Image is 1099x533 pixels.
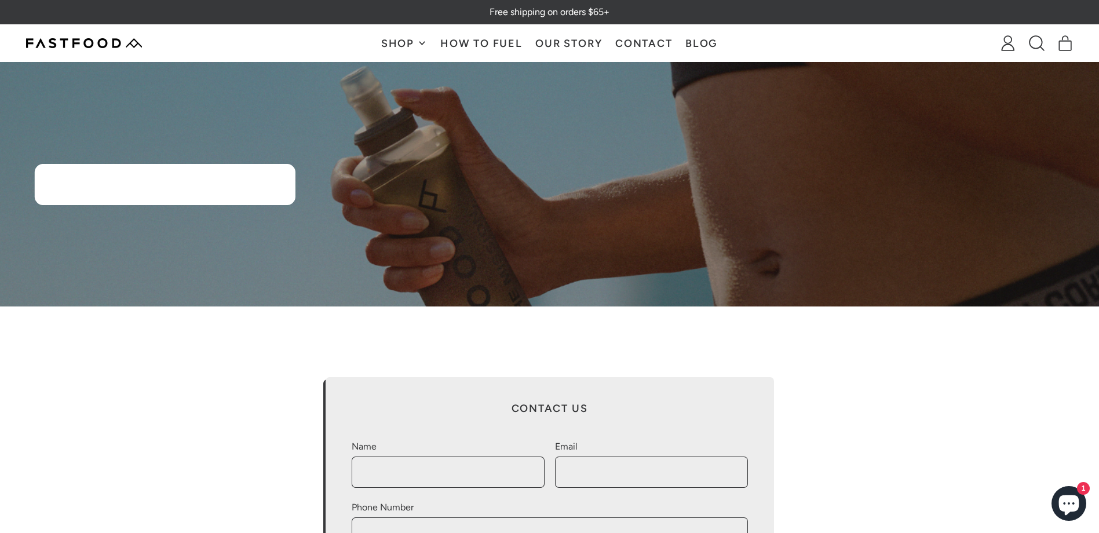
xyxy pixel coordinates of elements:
a: How To Fuel [434,25,529,61]
label: Name [352,440,545,454]
a: Contact [609,25,679,61]
a: Blog [679,25,725,61]
button: Shop [374,25,433,61]
inbox-online-store-chat: Shopify online store chat [1048,486,1090,524]
label: Email [555,440,748,454]
h1: Contact Us [352,403,748,414]
span: Shop [381,38,417,49]
img: Fastfood [26,38,142,48]
label: Phone Number [352,501,748,514]
a: Our Story [529,25,609,61]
